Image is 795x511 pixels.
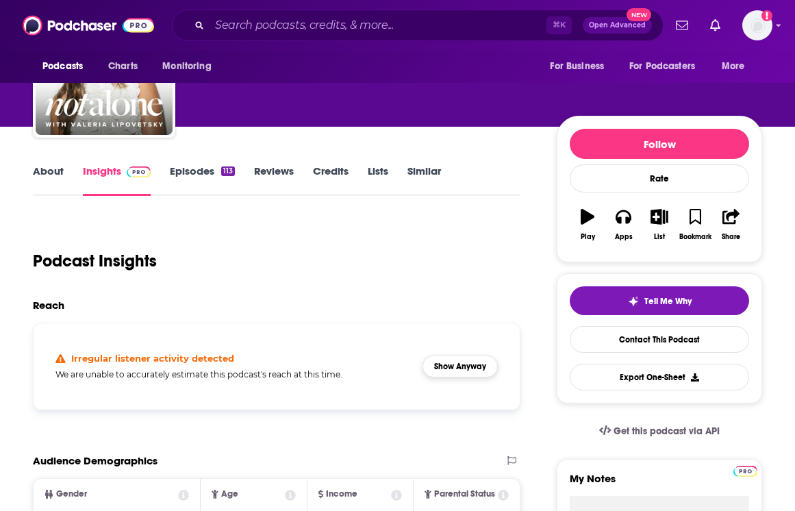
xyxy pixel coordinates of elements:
a: Similar [407,164,441,196]
a: Episodes113 [170,164,235,196]
a: Show notifications dropdown [705,14,726,37]
svg: Add a profile image [761,10,772,21]
button: open menu [620,53,715,79]
button: open menu [712,53,762,79]
a: Get this podcast via API [588,414,731,448]
div: Apps [615,233,633,241]
button: Share [714,200,749,249]
a: Lists [368,164,388,196]
button: Apps [605,200,641,249]
span: New [627,8,651,21]
button: Open AdvancedNew [583,17,652,34]
a: Reviews [254,164,294,196]
span: Logged in as alignPR [742,10,772,40]
div: Share [722,233,740,241]
button: List [642,200,677,249]
img: Podchaser Pro [733,466,757,477]
h2: Audience Demographics [33,454,157,467]
div: Play [581,233,595,241]
a: Credits [313,164,349,196]
img: Podchaser - Follow, Share and Rate Podcasts [23,12,154,38]
span: Tell Me Why [644,296,692,307]
img: User Profile [742,10,772,40]
button: Show Anyway [422,356,498,377]
a: Charts [99,53,146,79]
div: List [654,233,665,241]
button: Follow [570,129,749,159]
button: open menu [540,53,621,79]
button: Bookmark [677,200,713,249]
button: open menu [153,53,229,79]
span: Age [221,490,238,499]
h5: We are unable to accurately estimate this podcast's reach at this time. [55,369,412,379]
a: InsightsPodchaser Pro [83,164,151,196]
h2: Reach [33,299,64,312]
span: Get this podcast via API [614,425,720,437]
div: 113 [221,166,235,176]
button: Play [570,200,605,249]
button: tell me why sparkleTell Me Why [570,286,749,315]
a: About [33,164,64,196]
span: Charts [108,57,138,76]
span: Open Advanced [589,22,646,29]
span: For Podcasters [629,57,695,76]
input: Search podcasts, credits, & more... [210,14,546,36]
button: open menu [33,53,101,79]
div: Search podcasts, credits, & more... [172,10,664,41]
span: For Business [550,57,604,76]
h1: Podcast Insights [33,251,157,271]
a: Pro website [733,464,757,477]
button: Export One-Sheet [570,364,749,390]
a: Show notifications dropdown [670,14,694,37]
span: Parental Status [434,490,495,499]
span: Monitoring [162,57,211,76]
h4: Irregular listener activity detected [71,353,234,364]
span: Income [326,490,357,499]
span: Gender [56,490,87,499]
button: Show profile menu [742,10,772,40]
div: Rate [570,164,749,192]
label: My Notes [570,472,749,496]
span: ⌘ K [546,16,572,34]
span: More [722,57,745,76]
a: Contact This Podcast [570,326,749,353]
div: Bookmark [679,233,711,241]
span: Podcasts [42,57,83,76]
img: tell me why sparkle [628,296,639,307]
img: Podchaser Pro [127,166,151,177]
